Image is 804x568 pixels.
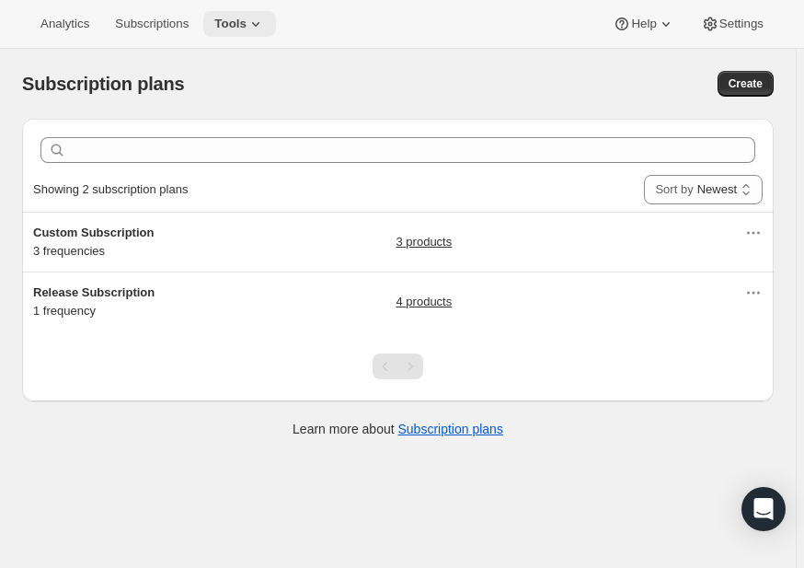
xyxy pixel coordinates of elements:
button: Actions for Release Subscription [741,280,766,306]
div: 3 frequencies [33,224,263,261]
button: Tools [203,11,276,37]
span: Showing 2 subscription plans [33,182,188,196]
span: Subscription plans [22,74,184,94]
button: Actions for Custom Subscription [741,220,766,246]
span: Create [729,76,763,91]
button: Subscriptions [104,11,200,37]
nav: Pagination [373,354,423,379]
button: Create [718,71,774,97]
a: 4 products [396,293,453,311]
button: Settings [690,11,775,37]
button: Analytics [29,11,100,37]
div: Open Intercom Messenger [741,487,786,531]
a: 3 products [396,233,453,251]
span: Tools [214,17,247,31]
span: Subscriptions [115,17,189,31]
span: Settings [719,17,764,31]
span: Help [631,17,656,31]
button: Help [602,11,685,37]
span: Analytics [40,17,89,31]
span: Release Subscription [33,285,155,299]
div: 1 frequency [33,284,263,320]
a: Subscription plans [398,422,503,436]
p: Learn more about [293,420,503,438]
span: Custom Subscription [33,226,154,239]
